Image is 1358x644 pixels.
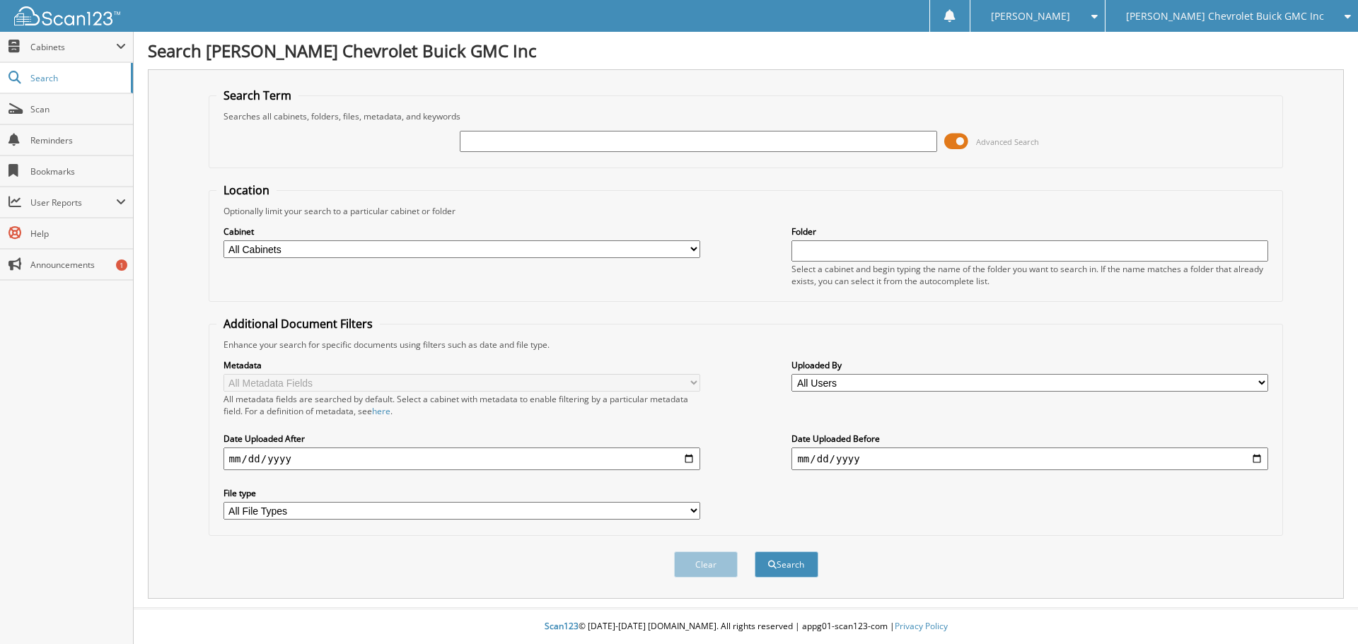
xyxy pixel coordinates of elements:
span: Cabinets [30,41,116,53]
div: Optionally limit your search to a particular cabinet or folder [216,205,1276,217]
label: Cabinet [224,226,700,238]
input: end [791,447,1268,470]
legend: Additional Document Filters [216,316,380,332]
button: Clear [674,551,738,578]
span: Reminders [30,134,126,146]
label: Date Uploaded Before [791,433,1268,445]
div: Enhance your search for specific documents using filters such as date and file type. [216,339,1276,351]
div: © [DATE]-[DATE] [DOMAIN_NAME]. All rights reserved | appg01-scan123-com | [134,609,1358,644]
label: Date Uploaded After [224,433,700,445]
label: File type [224,487,700,499]
div: Select a cabinet and begin typing the name of the folder you want to search in. If the name match... [791,263,1268,287]
span: User Reports [30,197,116,209]
label: Uploaded By [791,359,1268,371]
span: Scan123 [545,620,579,632]
span: Search [30,72,124,84]
a: here [372,405,390,417]
button: Search [755,551,818,578]
img: scan123-logo-white.svg [14,6,120,25]
label: Metadata [224,359,700,371]
h1: Search [PERSON_NAME] Chevrolet Buick GMC Inc [148,39,1344,62]
span: Scan [30,103,126,115]
span: Announcements [30,259,126,271]
input: start [224,447,700,470]
legend: Search Term [216,88,298,103]
div: All metadata fields are searched by default. Select a cabinet with metadata to enable filtering b... [224,393,700,417]
span: [PERSON_NAME] [991,12,1070,21]
div: Searches all cabinets, folders, files, metadata, and keywords [216,110,1276,122]
span: Bookmarks [30,165,126,177]
legend: Location [216,182,277,198]
span: Advanced Search [976,136,1039,147]
span: [PERSON_NAME] Chevrolet Buick GMC Inc [1126,12,1324,21]
div: 1 [116,259,127,271]
label: Folder [791,226,1268,238]
a: Privacy Policy [895,620,948,632]
span: Help [30,228,126,240]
